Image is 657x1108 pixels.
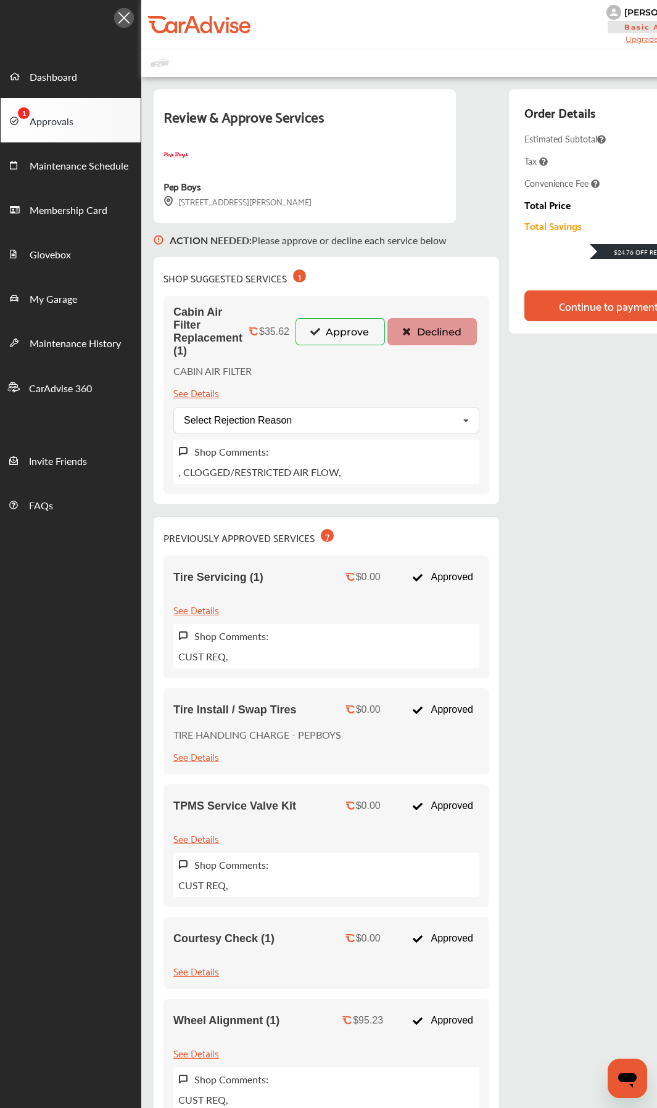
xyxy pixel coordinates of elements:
[356,800,381,811] div: $0.00
[173,800,296,813] span: TPMS Service Valve Kit
[406,698,479,721] div: Approved
[173,704,296,716] span: Tire Install / Swap Tires
[353,1015,383,1026] div: $95.23
[406,565,479,589] div: Approved
[173,830,219,847] div: See Details
[1,98,141,142] a: Approvals
[114,8,134,28] img: Icon.5fd9dcc7.svg
[524,155,548,167] span: Tax
[406,1009,479,1032] div: Approved
[29,381,92,397] span: CarAdvise 360
[29,498,53,514] span: FAQs
[30,336,121,352] span: Maintenance History
[606,5,621,20] img: knH8PDtVvWoAbQRylUukY18CTiRevjo20fAtgn5MLBQj4uumYvk2MzTtcAIzfGAtb1XOLVMAvhLuqoNAbL4reqehy0jehNKdM...
[194,445,268,459] label: Shop Comments:
[173,306,242,358] span: Cabin Air Filter Replacement (1)
[178,878,228,892] p: CUST REQ,
[30,114,73,130] span: Approvals
[524,199,571,210] div: Total Price
[293,269,306,282] div: 1
[163,527,334,546] div: PREVIOUSLY APPROVED SERVICES
[173,1044,219,1061] div: See Details
[608,1059,647,1098] iframe: Button to launch messaging window
[163,104,446,143] div: Review & Approve Services
[170,233,447,247] p: Please approve or decline each service below
[1,276,141,320] a: My Garage
[1,187,141,231] a: Membership Card
[184,416,292,425] div: Select Rejection Reason
[178,649,228,663] p: CUST REQ,
[178,860,188,870] img: svg+xml;base64,PHN2ZyB3aWR0aD0iMTYiIGhlaWdodD0iMTciIHZpZXdCb3g9IjAgMCAxNiAxNyIgZmlsbD0ibm9uZSIgeG...
[1,54,141,98] a: Dashboard
[163,267,306,286] div: SHOP SUGGESTED SERVICES
[295,318,385,345] button: Approve
[173,571,263,584] span: Tire Servicing (1)
[406,927,479,950] div: Approved
[173,962,219,979] div: See Details
[163,178,200,194] div: Pep Boys
[30,158,128,174] span: Maintenance Schedule
[356,933,381,944] div: $0.00
[178,631,188,641] img: svg+xml;base64,PHN2ZyB3aWR0aD0iMTYiIGhlaWdodD0iMTciIHZpZXdCb3g9IjAgMCAxNiAxNyIgZmlsbD0ibm9uZSIgeG...
[173,1014,279,1027] span: Wheel Alignment (1)
[154,223,163,257] img: svg+xml;base64,PHN2ZyB3aWR0aD0iMTYiIGhlaWdodD0iMTciIHZpZXdCb3g9IjAgMCAxNiAxNyIgZmlsbD0ibm9uZSIgeG...
[194,858,268,872] label: Shop Comments:
[173,932,275,945] span: Courtesy Check (1)
[163,196,173,207] img: svg+xml;base64,PHN2ZyB3aWR0aD0iMTYiIGhlaWdodD0iMTciIHZpZXdCb3g9IjAgMCAxNiAxNyIgZmlsbD0ibm9uZSIgeG...
[170,233,252,247] b: ACTION NEEDED :
[524,220,582,231] div: Total Savings
[178,1093,228,1107] p: CUST REQ,
[30,70,77,86] span: Dashboard
[321,529,334,542] div: 7
[163,143,188,168] img: logo-pepboys.png
[178,465,341,479] p: , CLOGGED/RESTRICTED AIR FLOW,
[1,142,141,187] a: Maintenance Schedule
[173,601,219,618] div: See Details
[173,364,252,378] p: CABIN AIR FILTER
[30,292,77,308] span: My Garage
[173,384,219,401] div: See Details
[387,318,477,345] button: Declined
[30,247,71,263] span: Glovebox
[29,454,87,470] span: Invite Friends
[194,629,268,643] label: Shop Comments:
[178,446,188,457] img: svg+xml;base64,PHN2ZyB3aWR0aD0iMTYiIGhlaWdodD0iMTciIHZpZXdCb3g9IjAgMCAxNiAxNyIgZmlsbD0ibm9uZSIgeG...
[151,55,169,71] img: placeholder_car.fcab19be.svg
[30,203,107,219] span: Membership Card
[1,231,141,276] a: Glovebox
[1,320,141,364] a: Maintenance History
[356,704,381,715] div: $0.00
[178,1074,188,1085] img: svg+xml;base64,PHN2ZyB3aWR0aD0iMTYiIGhlaWdodD0iMTciIHZpZXdCb3g9IjAgMCAxNiAxNyIgZmlsbD0ibm9uZSIgeG...
[406,794,479,818] div: Approved
[173,728,341,742] p: TIRE HANDLING CHARGE - PEPBOYS
[524,177,600,189] span: Convenience Fee
[173,748,219,765] div: See Details
[194,1072,268,1086] label: Shop Comments:
[259,326,289,337] div: $35.62
[356,572,381,583] div: $0.00
[524,102,595,123] div: Order Details
[163,194,312,208] div: [STREET_ADDRESS][PERSON_NAME]
[524,133,606,145] span: Estimated Subtotal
